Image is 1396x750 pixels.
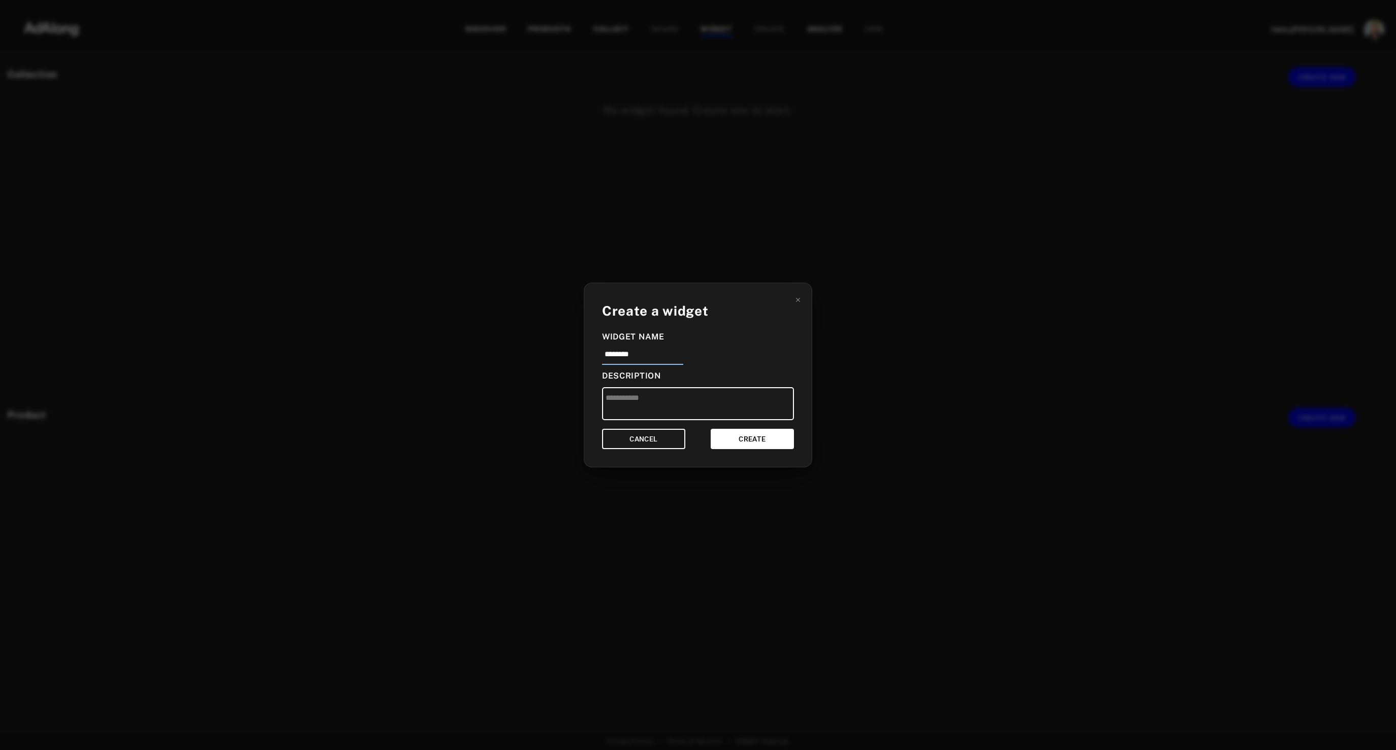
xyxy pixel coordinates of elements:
[602,301,794,321] div: Create a widget
[1345,701,1396,750] iframe: Chat Widget
[711,429,794,450] button: CREATE
[602,429,685,450] button: CANCEL
[602,331,794,343] div: Widget Name
[602,370,794,382] div: Description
